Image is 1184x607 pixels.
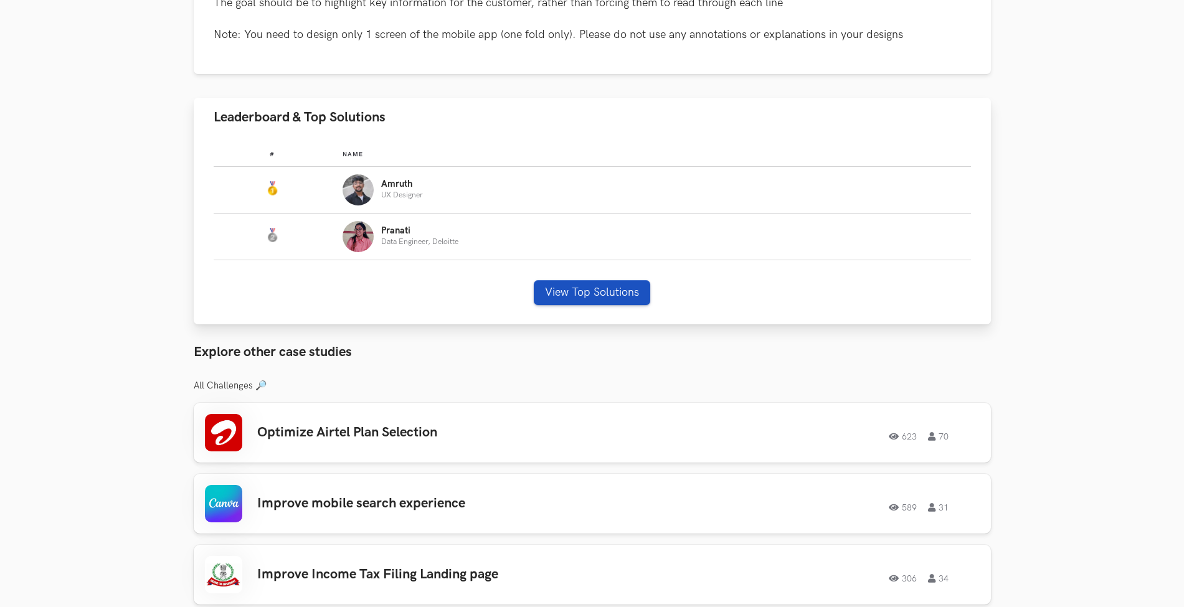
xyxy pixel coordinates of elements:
[928,574,949,583] span: 34
[381,226,458,236] p: Pranati
[265,228,280,243] img: Silver Medal
[257,567,611,583] h3: Improve Income Tax Filing Landing page
[194,403,991,463] a: Optimize Airtel Plan Selection62370
[270,151,275,158] span: #
[194,344,991,360] h3: Explore other case studies
[194,380,991,392] h3: All Challenges 🔎
[343,174,374,205] img: Profile photo
[214,109,386,126] span: Leaderboard & Top Solutions
[343,221,374,252] img: Profile photo
[889,574,917,583] span: 306
[257,496,611,512] h3: Improve mobile search experience
[928,432,949,441] span: 70
[928,503,949,512] span: 31
[257,425,611,441] h3: Optimize Airtel Plan Selection
[889,432,917,441] span: 623
[194,137,991,325] div: Leaderboard & Top Solutions
[381,191,423,199] p: UX Designer
[194,98,991,137] button: Leaderboard & Top Solutions
[381,238,458,246] p: Data Engineer, Deloitte
[214,141,971,260] table: Leaderboard
[534,280,650,305] button: View Top Solutions
[381,179,423,189] p: Amruth
[194,474,991,534] a: Improve mobile search experience58931
[343,151,363,158] span: Name
[889,503,917,512] span: 589
[194,545,991,605] a: Improve Income Tax Filing Landing page30634
[265,181,280,196] img: Gold Medal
